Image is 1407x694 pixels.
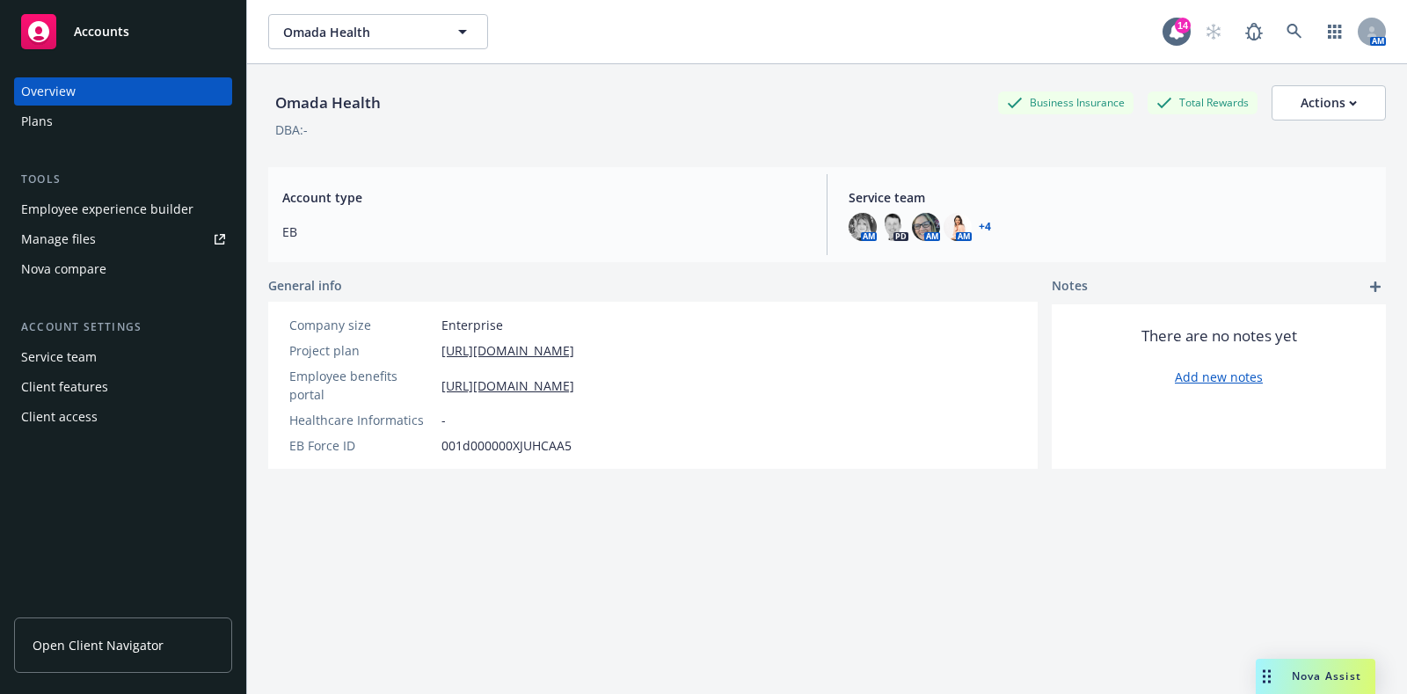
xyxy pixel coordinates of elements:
[14,225,232,253] a: Manage files
[1256,659,1375,694] button: Nova Assist
[21,373,108,401] div: Client features
[1272,85,1386,121] button: Actions
[912,213,940,241] img: photo
[441,316,503,334] span: Enterprise
[33,636,164,654] span: Open Client Navigator
[289,316,434,334] div: Company size
[21,255,106,283] div: Nova compare
[14,318,232,336] div: Account settings
[275,121,308,139] div: DBA: -
[283,23,435,41] span: Omada Health
[21,343,97,371] div: Service team
[849,213,877,241] img: photo
[21,77,76,106] div: Overview
[282,188,806,207] span: Account type
[21,195,193,223] div: Employee experience builder
[441,411,446,429] span: -
[1148,91,1258,113] div: Total Rewards
[441,436,572,455] span: 001d000000XJUHCAA5
[1301,86,1357,120] div: Actions
[1236,14,1272,49] a: Report a Bug
[1277,14,1312,49] a: Search
[1175,18,1191,33] div: 14
[74,25,129,39] span: Accounts
[268,276,342,295] span: General info
[1256,659,1278,694] div: Drag to move
[14,195,232,223] a: Employee experience builder
[21,403,98,431] div: Client access
[998,91,1134,113] div: Business Insurance
[880,213,908,241] img: photo
[1317,14,1352,49] a: Switch app
[14,373,232,401] a: Client features
[14,107,232,135] a: Plans
[14,171,232,188] div: Tools
[1365,276,1386,297] a: add
[289,436,434,455] div: EB Force ID
[14,7,232,56] a: Accounts
[14,255,232,283] a: Nova compare
[289,367,434,404] div: Employee benefits portal
[282,223,806,241] span: EB
[289,411,434,429] div: Healthcare Informatics
[268,91,388,114] div: Omada Health
[1052,276,1088,297] span: Notes
[268,14,488,49] button: Omada Health
[979,222,991,232] a: +4
[441,376,574,395] a: [URL][DOMAIN_NAME]
[441,341,574,360] a: [URL][DOMAIN_NAME]
[1175,368,1263,386] a: Add new notes
[14,403,232,431] a: Client access
[21,107,53,135] div: Plans
[1196,14,1231,49] a: Start snowing
[849,188,1372,207] span: Service team
[21,225,96,253] div: Manage files
[14,77,232,106] a: Overview
[944,213,972,241] img: photo
[14,343,232,371] a: Service team
[1141,325,1297,347] span: There are no notes yet
[1292,668,1361,683] span: Nova Assist
[289,341,434,360] div: Project plan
